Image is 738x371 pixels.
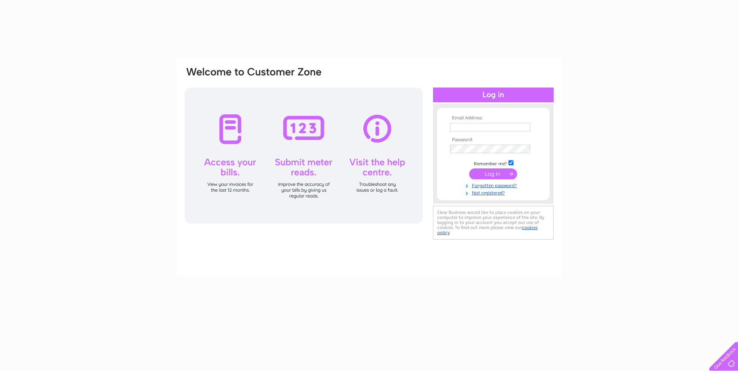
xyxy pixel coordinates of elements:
[448,159,538,167] td: Remember me?
[448,115,538,121] th: Email Address:
[448,137,538,143] th: Password:
[433,206,554,240] div: Clear Business would like to place cookies on your computer to improve your experience of the sit...
[450,189,538,196] a: Not registered?
[437,225,538,235] a: cookies policy
[469,168,517,179] input: Submit
[450,181,538,189] a: Forgotten password?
